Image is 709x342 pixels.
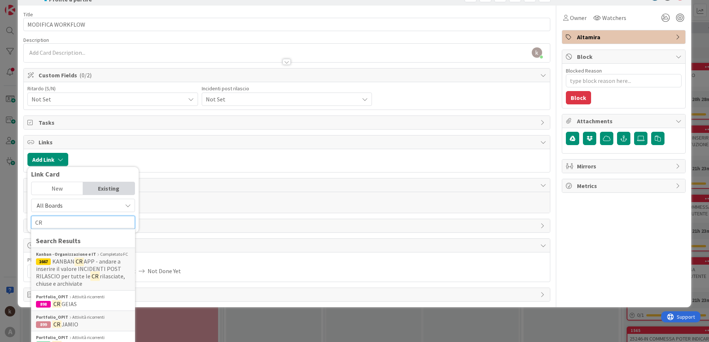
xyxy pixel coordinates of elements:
[79,71,92,79] span: ( 0/2 )
[36,334,130,341] div: Attività ricorrenti
[23,37,49,43] span: Description
[52,258,75,265] span: KANBAN
[62,321,78,328] span: JAMIO
[566,91,591,104] button: Block
[62,300,77,308] span: GEIAS
[577,33,672,41] span: Altamira
[36,272,125,287] span: rilasciate, chiuse e archiviate
[148,265,181,277] span: Not Done Yet
[532,47,542,58] img: AAcHTtd5rm-Hw59dezQYKVkaI0MZoYjvbSZnFopdN0t8vu62=s96-c
[39,181,537,190] span: Comments
[37,202,63,209] span: All Boards
[32,94,181,104] span: Not Set
[577,52,672,61] span: Block
[577,117,672,125] span: Attachments
[206,94,356,104] span: Not Set
[83,182,135,195] div: Existing
[75,256,84,266] mark: CR
[36,314,68,321] b: Portfolio_OPIT
[36,294,130,300] div: Attività ricorrenti
[39,290,537,299] span: Exit Criteria
[32,182,83,195] div: New
[27,153,68,166] button: Add Link
[36,321,51,328] div: 899
[39,241,537,250] span: Dates
[36,236,130,246] div: Search Results
[570,13,587,22] span: Owner
[16,1,34,10] span: Support
[36,334,68,341] b: Portfolio_OPIT
[90,271,100,281] mark: CR
[566,67,602,74] label: Blocked Reason
[31,171,135,178] div: Link Card
[577,181,672,190] span: Metrics
[27,256,93,264] span: Planned Dates
[31,216,135,229] input: Search for card by title or ID
[36,294,68,300] b: Portfolio_OPIT
[36,258,121,280] span: APP - andare a inserire il valore INCIDENTI POST RILASCIO per tutte le
[39,71,537,80] span: Custom Fields
[96,256,181,264] span: Actual Dates
[39,138,537,147] span: Links
[52,319,62,329] mark: CR
[36,301,51,308] div: 898
[36,251,96,258] b: Kanban - Organizzazione e IT
[52,299,62,309] mark: CR
[602,13,626,22] span: Watchers
[39,221,537,230] span: History
[36,251,130,258] div: Completato FC
[23,11,33,18] label: Title
[202,86,372,91] div: Incidenti post rilascio
[23,18,550,31] input: type card name here...
[27,86,198,91] div: Ritardo (S/N)
[39,118,537,127] span: Tasks
[36,314,130,321] div: Attività ricorrenti
[577,162,672,171] span: Mirrors
[36,258,51,265] div: 1667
